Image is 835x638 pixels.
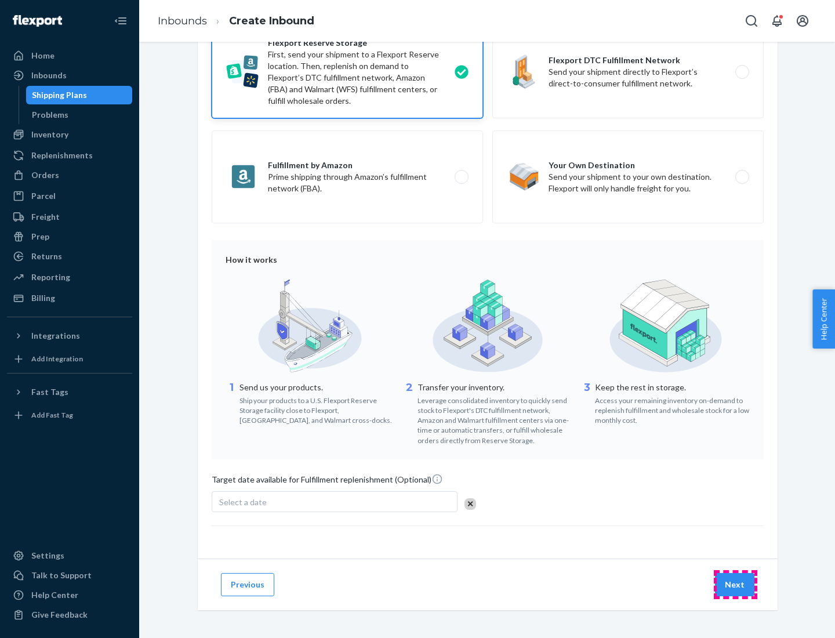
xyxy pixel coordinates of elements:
a: Shipping Plans [26,86,133,104]
div: Add Integration [31,354,83,364]
div: Reporting [31,271,70,283]
a: Talk to Support [7,566,132,585]
a: Inbounds [158,14,207,27]
a: Help Center [7,586,132,604]
ol: breadcrumbs [148,4,324,38]
p: Keep the rest in storage. [595,382,750,393]
a: Prep [7,227,132,246]
a: Add Fast Tag [7,406,132,425]
button: Give Feedback [7,606,132,624]
div: 2 [404,380,415,445]
div: Help Center [31,589,78,601]
div: Inbounds [31,70,67,81]
p: Send us your products. [239,382,394,393]
div: Fast Tags [31,386,68,398]
a: Add Integration [7,350,132,368]
button: Next [715,573,754,596]
a: Inbounds [7,66,132,85]
a: Settings [7,546,132,565]
a: Problems [26,106,133,124]
div: Billing [31,292,55,304]
span: Select a date [219,497,267,507]
div: 1 [226,380,237,425]
div: Leverage consolidated inventory to quickly send stock to Flexport's DTC fulfillment network, Amaz... [418,393,572,445]
a: Replenishments [7,146,132,165]
button: Integrations [7,327,132,345]
a: Parcel [7,187,132,205]
p: Transfer your inventory. [418,382,572,393]
a: Billing [7,289,132,307]
button: Fast Tags [7,383,132,401]
span: Target date available for Fulfillment replenishment (Optional) [212,473,443,490]
a: Returns [7,247,132,266]
div: Home [31,50,55,61]
div: Shipping Plans [32,89,87,101]
button: Open account menu [791,9,814,32]
div: Orders [31,169,59,181]
a: Inventory [7,125,132,144]
img: Flexport logo [13,15,62,27]
button: Previous [221,573,274,596]
div: Add Fast Tag [31,410,73,420]
div: Give Feedback [31,609,88,621]
a: Freight [7,208,132,226]
a: Orders [7,166,132,184]
button: Open Search Box [740,9,763,32]
button: Help Center [812,289,835,349]
button: Open notifications [765,9,789,32]
div: Freight [31,211,60,223]
a: Create Inbound [229,14,314,27]
button: Close Navigation [109,9,132,32]
div: Replenishments [31,150,93,161]
div: How it works [226,254,750,266]
div: 3 [581,380,593,425]
div: Parcel [31,190,56,202]
div: Access your remaining inventory on-demand to replenish fulfillment and wholesale stock for a low ... [595,393,750,425]
div: Talk to Support [31,570,92,581]
div: Inventory [31,129,68,140]
a: Reporting [7,268,132,287]
div: Ship your products to a U.S. Flexport Reserve Storage facility close to Flexport, [GEOGRAPHIC_DAT... [239,393,394,425]
a: Home [7,46,132,65]
div: Returns [31,251,62,262]
div: Integrations [31,330,80,342]
div: Settings [31,550,64,561]
div: Problems [32,109,68,121]
div: Prep [31,231,49,242]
